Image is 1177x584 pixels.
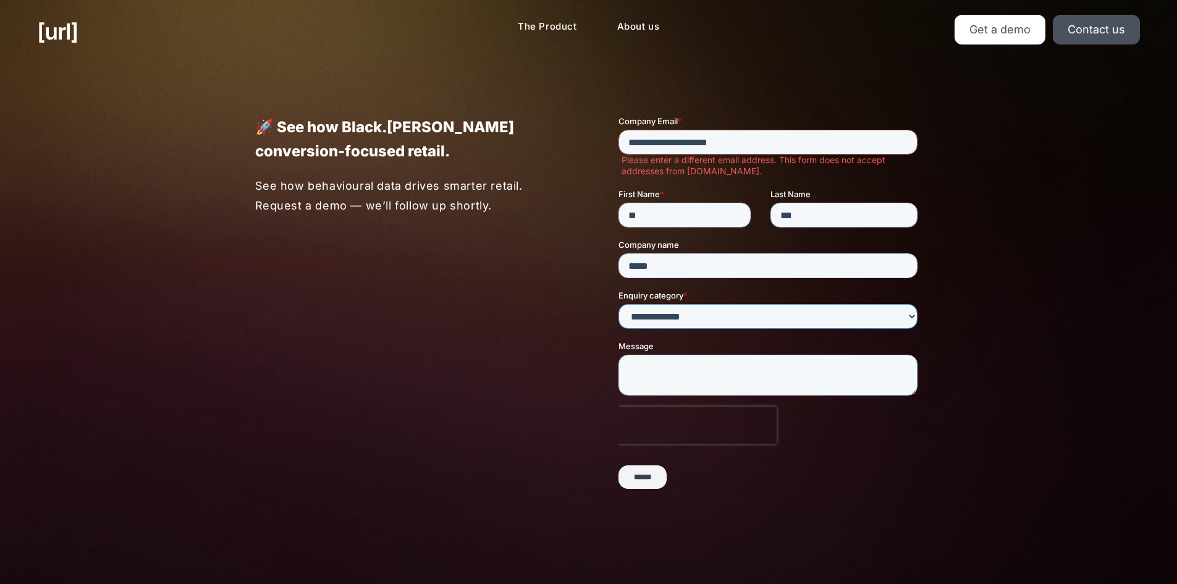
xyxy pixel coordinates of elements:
[607,15,670,39] a: About us
[955,15,1045,44] a: Get a demo
[255,115,559,163] p: 🚀 See how Black.[PERSON_NAME] conversion-focused retail.
[1053,15,1140,44] a: Contact us
[37,15,78,48] a: [URL]
[618,115,922,510] iframe: Form 1
[255,176,560,215] p: See how behavioural data drives smarter retail. Request a demo — we’ll follow up shortly.
[508,15,587,39] a: The Product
